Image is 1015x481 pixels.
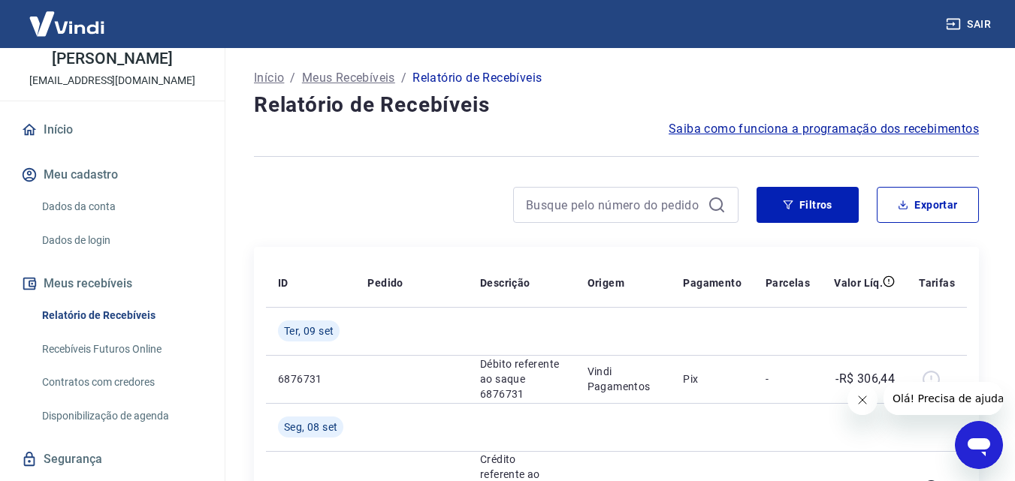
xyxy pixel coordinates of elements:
[757,187,859,223] button: Filtros
[955,421,1003,469] iframe: Botão para abrir a janela de mensagens
[943,11,997,38] button: Sair
[254,69,284,87] a: Início
[18,113,207,146] a: Início
[669,120,979,138] a: Saiba como funciona a programação dos recebimentos
[766,275,810,290] p: Parcelas
[480,356,563,401] p: Débito referente ao saque 6876731
[766,371,810,386] p: -
[284,419,337,434] span: Seg, 08 set
[18,443,207,476] a: Segurança
[847,385,878,415] iframe: Fechar mensagem
[284,323,334,338] span: Ter, 09 set
[36,334,207,365] a: Recebíveis Futuros Online
[588,364,660,394] p: Vindi Pagamentos
[919,275,955,290] p: Tarifas
[834,275,883,290] p: Valor Líq.
[683,371,742,386] p: Pix
[526,194,702,216] input: Busque pelo número do pedido
[588,275,624,290] p: Origem
[36,401,207,431] a: Disponibilização de agenda
[29,73,195,89] p: [EMAIL_ADDRESS][DOMAIN_NAME]
[52,51,172,67] p: [PERSON_NAME]
[480,275,530,290] p: Descrição
[278,371,343,386] p: 6876731
[835,370,895,388] p: -R$ 306,44
[36,367,207,398] a: Contratos com credores
[412,69,542,87] p: Relatório de Recebíveis
[36,300,207,331] a: Relatório de Recebíveis
[18,267,207,300] button: Meus recebíveis
[683,275,742,290] p: Pagamento
[18,1,116,47] img: Vindi
[401,69,406,87] p: /
[36,225,207,256] a: Dados de login
[302,69,395,87] a: Meus Recebíveis
[877,187,979,223] button: Exportar
[290,69,295,87] p: /
[278,275,288,290] p: ID
[254,90,979,120] h4: Relatório de Recebíveis
[36,191,207,222] a: Dados da conta
[9,11,126,23] span: Olá! Precisa de ajuda?
[884,382,1003,415] iframe: Mensagem da empresa
[367,275,403,290] p: Pedido
[18,158,207,191] button: Meu cadastro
